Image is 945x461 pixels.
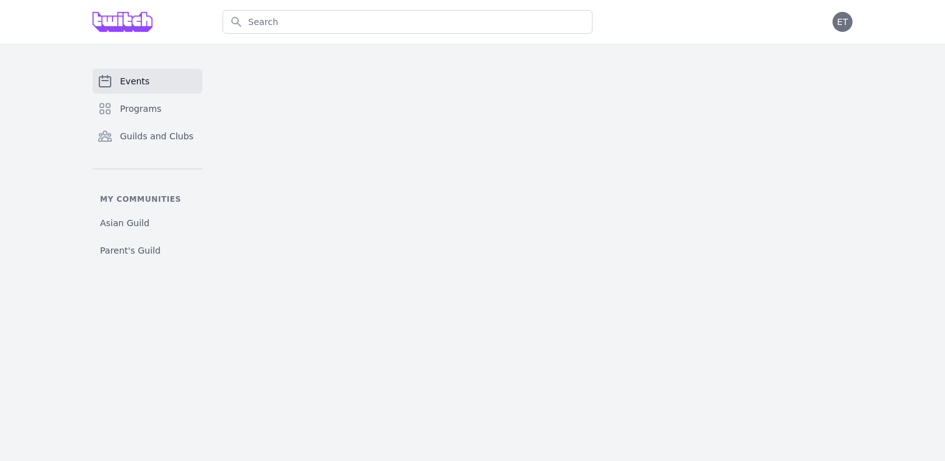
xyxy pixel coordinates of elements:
span: Programs [120,102,161,115]
span: Events [120,75,149,87]
a: Events [92,69,202,94]
a: Parent's Guild [92,239,202,262]
span: Guilds and Clubs [120,130,194,142]
p: My communities [92,194,202,204]
button: ET [832,12,852,32]
span: ET [837,17,847,26]
a: Programs [92,96,202,121]
span: Asian Guild [100,217,149,229]
input: Search [222,10,592,34]
a: Asian Guild [92,212,202,234]
nav: Sidebar [92,69,202,262]
img: Grove [92,12,152,32]
a: Guilds and Clubs [92,124,202,149]
span: Parent's Guild [100,244,161,257]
